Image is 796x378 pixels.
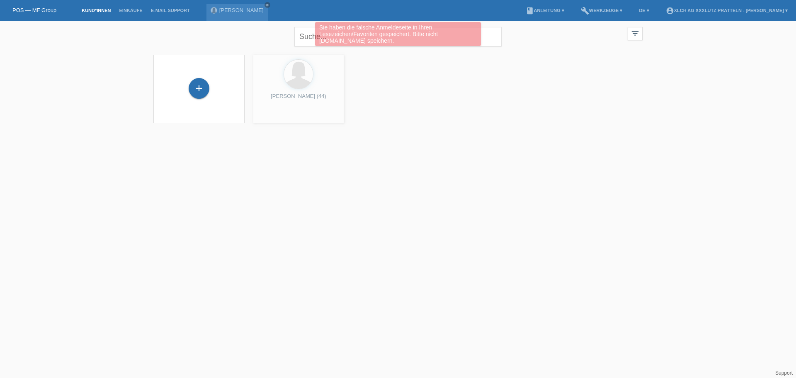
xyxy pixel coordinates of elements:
i: book [526,7,534,15]
a: DE ▾ [635,8,653,13]
a: bookAnleitung ▾ [522,8,568,13]
a: E-Mail Support [147,8,194,13]
a: Einkäufe [115,8,146,13]
a: [PERSON_NAME] [219,7,264,13]
a: Support [775,370,793,376]
a: close [265,2,270,8]
i: build [581,7,589,15]
a: account_circleXLCH AG XXXLutz Pratteln - [PERSON_NAME] ▾ [662,8,792,13]
i: close [265,3,269,7]
div: Kund*in hinzufügen [189,81,209,95]
div: [PERSON_NAME] (44) [260,93,337,106]
i: account_circle [666,7,674,15]
div: Sie haben die falsche Anmeldeseite in Ihren Lesezeichen/Favoriten gespeichert. Bitte nicht [DOMAI... [315,22,481,46]
a: buildWerkzeuge ▾ [577,8,627,13]
a: POS — MF Group [12,7,56,13]
a: Kund*innen [78,8,115,13]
